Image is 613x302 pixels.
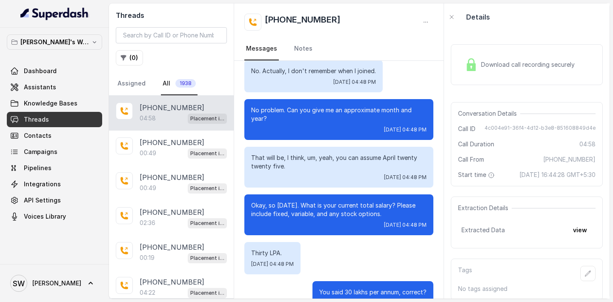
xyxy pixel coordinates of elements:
[251,249,294,257] p: Thirty LPA.
[568,222,592,238] button: view
[24,115,49,124] span: Threads
[251,201,427,218] p: Okay, so [DATE]. What is your current total salary? Please include fixed, variable, and any stock...
[7,144,102,160] a: Campaigns
[24,196,61,205] span: API Settings
[579,140,596,148] span: 04:58
[190,289,224,297] p: Placement information collector
[543,155,596,164] span: [PHONE_NUMBER]
[384,126,427,133] span: [DATE] 04:48 PM
[32,279,81,288] span: [PERSON_NAME]
[140,172,204,182] p: [PHONE_NUMBER]
[244,37,433,60] nav: Tabs
[7,34,102,50] button: [PERSON_NAME]'s Workspace
[484,125,596,133] span: 4c004e91-36f4-4d12-b3e8-851608849d4e
[7,193,102,208] a: API Settings
[292,37,314,60] a: Notes
[7,112,102,127] a: Threads
[24,131,52,140] span: Contacts
[24,99,77,108] span: Knowledge Bases
[140,254,155,262] p: 00:19
[140,184,156,192] p: 00:49
[251,154,427,171] p: That will be, I think, um, yeah, you can assume April twenty twenty five.
[24,148,57,156] span: Campaigns
[458,140,494,148] span: Call Duration
[251,106,427,123] p: No problem. Can you give me an approximate month and year?
[384,222,427,228] span: [DATE] 04:48 PM
[251,67,376,75] p: No. Actually, I don't remember when I joined.
[24,164,52,172] span: Pipelines
[190,219,224,228] p: Placement information collector
[116,72,147,95] a: Assigned
[190,184,224,193] p: Placement information collector
[7,177,102,192] a: Integrations
[140,137,204,148] p: [PHONE_NUMBER]
[175,79,196,88] span: 1938
[458,125,476,133] span: Call ID
[458,171,496,179] span: Start time
[140,149,156,157] p: 00:49
[140,114,156,123] p: 04:58
[458,155,484,164] span: Call From
[161,72,198,95] a: All1938
[7,128,102,143] a: Contacts
[116,10,227,20] h2: Threads
[140,242,204,252] p: [PHONE_NUMBER]
[116,50,143,66] button: (0)
[465,58,478,71] img: Lock Icon
[140,103,204,113] p: [PHONE_NUMBER]
[7,271,102,295] a: [PERSON_NAME]
[458,204,512,212] span: Extraction Details
[140,277,204,287] p: [PHONE_NUMBER]
[24,83,56,91] span: Assistants
[7,63,102,79] a: Dashboard
[461,226,505,234] span: Extracted Data
[319,288,427,296] p: You said 30 lakhs per annum, correct?
[265,14,341,31] h2: [PHONE_NUMBER]
[116,72,227,95] nav: Tabs
[24,180,61,188] span: Integrations
[251,261,294,268] span: [DATE] 04:48 PM
[458,285,596,293] p: No tags assigned
[7,96,102,111] a: Knowledge Bases
[190,254,224,262] p: Placement information collector
[7,80,102,95] a: Assistants
[458,266,472,281] p: Tags
[116,27,227,43] input: Search by Call ID or Phone Number
[140,288,155,297] p: 04:22
[190,149,224,158] p: Placement information collector
[24,212,66,221] span: Voices Library
[20,7,89,20] img: light.svg
[24,67,57,75] span: Dashboard
[333,79,376,85] span: [DATE] 04:48 PM
[519,171,596,179] span: [DATE] 16:44:28 GMT+5:30
[20,37,89,47] p: [PERSON_NAME]'s Workspace
[140,219,155,227] p: 02:36
[140,207,204,217] p: [PHONE_NUMBER]
[13,279,25,288] text: SW
[481,60,578,69] span: Download call recording securely
[384,174,427,181] span: [DATE] 04:48 PM
[244,37,279,60] a: Messages
[466,12,490,22] p: Details
[7,209,102,224] a: Voices Library
[190,114,224,123] p: Placement information collector
[458,109,520,118] span: Conversation Details
[7,160,102,176] a: Pipelines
